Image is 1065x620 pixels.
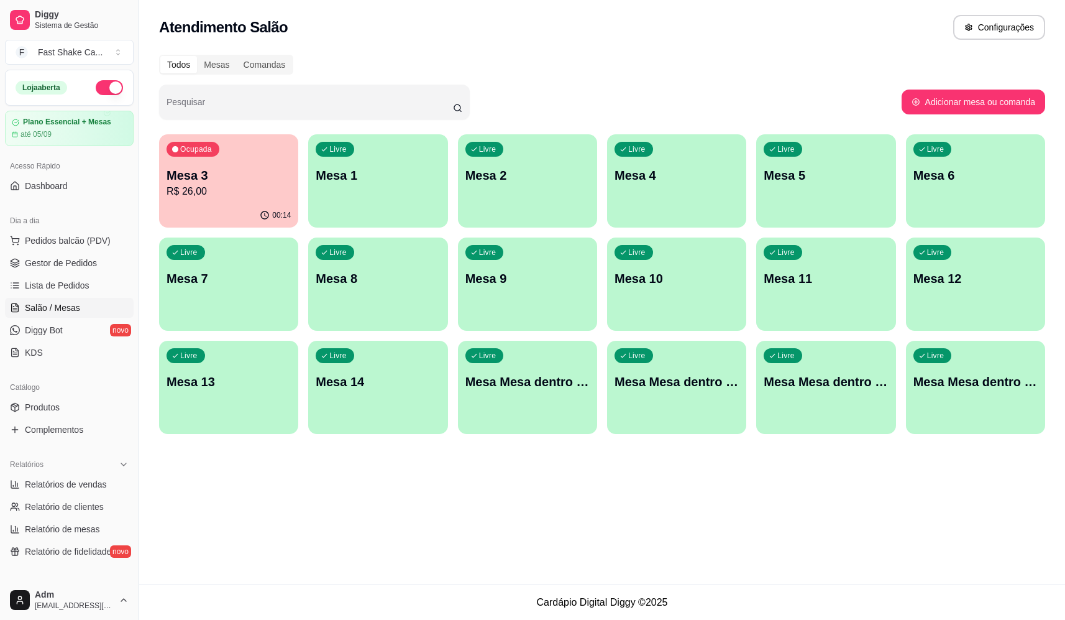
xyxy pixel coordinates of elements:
[25,523,100,535] span: Relatório de mesas
[180,248,198,257] p: Livre
[25,324,63,336] span: Diggy Bot
[5,298,134,318] a: Salão / Mesas
[906,341,1045,434] button: LivreMesa Mesa dentro vermelha
[16,46,28,58] span: F
[5,377,134,397] div: Catálogo
[329,351,347,361] p: Livre
[308,238,447,331] button: LivreMesa 8
[927,351,944,361] p: Livre
[5,320,134,340] a: Diggy Botnovo
[5,40,134,65] button: Select a team
[25,234,111,247] span: Pedidos balcão (PDV)
[159,134,298,228] button: OcupadaMesa 3R$ 26,0000:14
[756,341,895,434] button: LivreMesa Mesa dentro verde
[913,167,1038,184] p: Mesa 6
[5,176,134,196] a: Dashboard
[35,590,114,601] span: Adm
[764,270,888,287] p: Mesa 11
[5,576,134,596] div: Gerenciar
[756,238,895,331] button: LivreMesa 11
[25,180,68,192] span: Dashboard
[906,134,1045,228] button: LivreMesa 6
[479,144,496,154] p: Livre
[25,346,43,359] span: KDS
[25,302,80,314] span: Salão / Mesas
[777,144,795,154] p: Livre
[607,341,746,434] button: LivreMesa Mesa dentro laranja
[35,601,114,611] span: [EMAIL_ADDRESS][DOMAIN_NAME]
[5,211,134,231] div: Dia a dia
[927,248,944,257] p: Livre
[479,248,496,257] p: Livre
[167,167,291,184] p: Mesa 3
[902,90,1045,114] button: Adicionar mesa ou comanda
[21,129,52,139] article: até 05/09
[906,238,1045,331] button: LivreMesa 12
[159,17,288,37] h2: Atendimento Salão
[272,210,291,220] p: 00:14
[308,134,447,228] button: LivreMesa 1
[25,501,104,513] span: Relatório de clientes
[777,351,795,361] p: Livre
[479,351,496,361] p: Livre
[628,248,646,257] p: Livre
[329,144,347,154] p: Livre
[465,167,590,184] p: Mesa 2
[25,423,83,436] span: Complementos
[237,56,293,73] div: Comandas
[5,585,134,615] button: Adm[EMAIL_ADDRESS][DOMAIN_NAME]
[167,101,453,113] input: Pesquisar
[180,144,212,154] p: Ocupada
[23,118,111,127] article: Plano Essencial + Mesas
[329,248,347,257] p: Livre
[756,134,895,228] button: LivreMesa 5
[458,134,597,228] button: LivreMesa 2
[458,341,597,434] button: LivreMesa Mesa dentro azul
[160,56,197,73] div: Todos
[607,238,746,331] button: LivreMesa 10
[465,270,590,287] p: Mesa 9
[5,156,134,176] div: Acesso Rápido
[5,420,134,440] a: Complementos
[96,80,123,95] button: Alterar Status
[25,279,89,292] span: Lista de Pedidos
[167,184,291,199] p: R$ 26,00
[167,373,291,391] p: Mesa 13
[159,341,298,434] button: LivreMesa 13
[25,478,107,491] span: Relatórios de vendas
[5,542,134,562] a: Relatório de fidelidadenovo
[5,111,134,146] a: Plano Essencial + Mesasaté 05/09
[5,497,134,517] a: Relatório de clientes
[159,238,298,331] button: LivreMesa 7
[180,351,198,361] p: Livre
[764,373,888,391] p: Mesa Mesa dentro verde
[777,248,795,257] p: Livre
[615,270,739,287] p: Mesa 10
[139,585,1065,620] footer: Cardápio Digital Diggy © 2025
[316,270,440,287] p: Mesa 8
[5,253,134,273] a: Gestor de Pedidos
[316,373,440,391] p: Mesa 14
[25,401,60,414] span: Produtos
[35,9,129,21] span: Diggy
[167,270,291,287] p: Mesa 7
[465,373,590,391] p: Mesa Mesa dentro azul
[615,167,739,184] p: Mesa 4
[615,373,739,391] p: Mesa Mesa dentro laranja
[5,275,134,295] a: Lista de Pedidos
[628,144,646,154] p: Livre
[316,167,440,184] p: Mesa 1
[927,144,944,154] p: Livre
[5,519,134,539] a: Relatório de mesas
[913,373,1038,391] p: Mesa Mesa dentro vermelha
[913,270,1038,287] p: Mesa 12
[628,351,646,361] p: Livre
[5,397,134,417] a: Produtos
[5,5,134,35] a: DiggySistema de Gestão
[764,167,888,184] p: Mesa 5
[458,238,597,331] button: LivreMesa 9
[607,134,746,228] button: LivreMesa 4
[10,460,43,470] span: Relatórios
[35,21,129,30] span: Sistema de Gestão
[197,56,236,73] div: Mesas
